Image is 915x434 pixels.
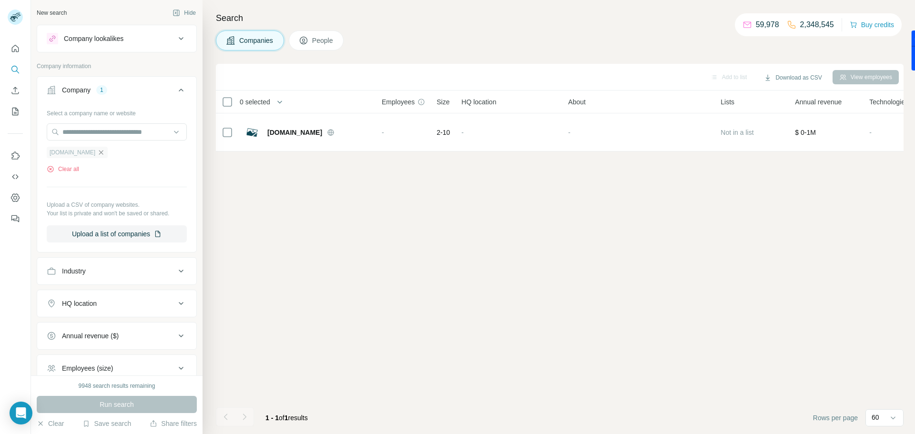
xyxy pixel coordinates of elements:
div: Select a company name or website [47,105,187,118]
button: Company1 [37,79,196,105]
button: Buy credits [850,18,894,31]
button: Clear [37,419,64,428]
span: - [568,129,570,136]
button: Hide [166,6,203,20]
span: Technologies [869,97,908,107]
div: Annual revenue ($) [62,331,119,341]
div: New search [37,9,67,17]
button: Industry [37,260,196,283]
button: Use Surfe API [8,168,23,185]
div: Company lookalikes [64,34,123,43]
span: Rows per page [813,413,858,423]
button: Employees (size) [37,357,196,380]
span: - [461,129,464,136]
span: People [312,36,334,45]
span: Annual revenue [795,97,842,107]
div: Industry [62,266,86,276]
span: HQ location [461,97,496,107]
div: Open Intercom Messenger [10,402,32,424]
span: 1 - 1 [265,414,279,422]
img: Logo of abrakadabra.fr [244,125,260,140]
button: Upload a list of companies [47,225,187,242]
button: Dashboard [8,189,23,206]
p: Company information [37,62,197,71]
p: 60 [872,413,879,422]
span: 2-10 [437,128,450,137]
span: - [382,129,384,136]
button: HQ location [37,292,196,315]
span: results [265,414,308,422]
span: Size [437,97,449,107]
span: - [869,129,872,136]
button: Clear all [47,165,79,173]
h4: Search [216,11,904,25]
div: Employees (size) [62,363,113,373]
button: My lists [8,103,23,120]
button: Download as CSV [757,71,828,85]
div: 9948 search results remaining [79,382,155,390]
span: $ 0-1M [795,129,816,136]
span: Companies [239,36,274,45]
p: Your list is private and won't be saved or shared. [47,209,187,218]
button: Annual revenue ($) [37,324,196,347]
button: Use Surfe on LinkedIn [8,147,23,164]
button: Share filters [150,419,197,428]
span: 0 selected [240,97,270,107]
div: Company [62,85,91,95]
button: Enrich CSV [8,82,23,99]
button: Quick start [8,40,23,57]
button: Search [8,61,23,78]
div: HQ location [62,299,97,308]
span: Lists [721,97,734,107]
button: Company lookalikes [37,27,196,50]
span: About [568,97,586,107]
span: [DOMAIN_NAME] [267,128,322,137]
span: Employees [382,97,415,107]
span: Not in a list [721,129,753,136]
span: of [279,414,285,422]
span: [DOMAIN_NAME] [50,148,95,157]
button: Feedback [8,210,23,227]
button: Save search [82,419,131,428]
p: 2,348,545 [800,19,834,30]
p: Upload a CSV of company websites. [47,201,187,209]
span: 1 [285,414,288,422]
p: 59,978 [756,19,779,30]
div: 1 [96,86,107,94]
